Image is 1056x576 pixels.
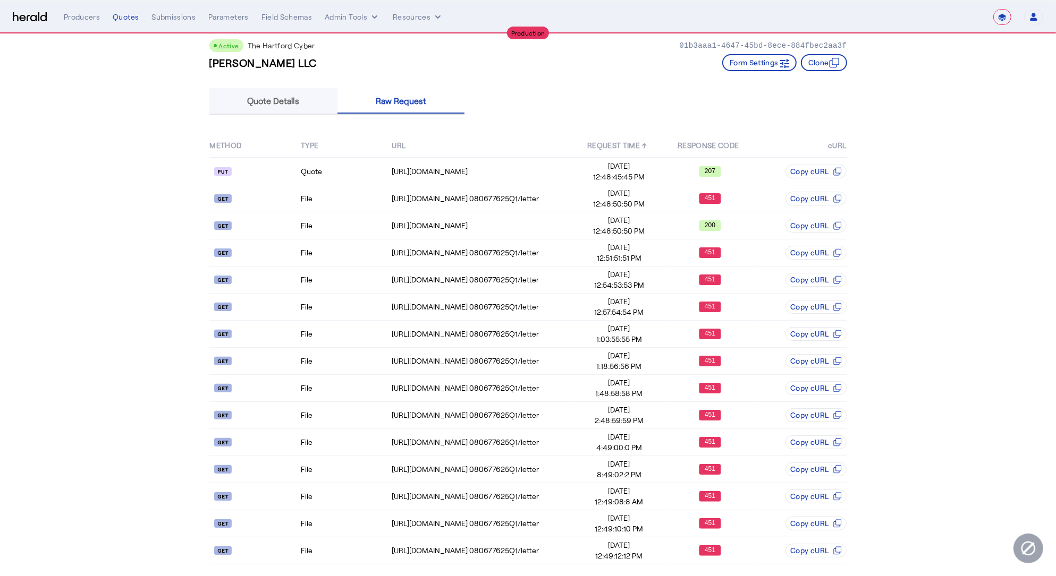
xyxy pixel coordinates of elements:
[300,375,391,402] td: File
[785,408,846,422] button: Copy cURL
[392,518,573,529] div: [URL][DOMAIN_NAME] 080677625Q1/letter
[391,134,573,158] th: URL
[209,55,317,70] h3: [PERSON_NAME] LLC
[300,158,391,185] td: Quote
[151,12,196,22] div: Submissions
[209,134,300,158] th: METHOD
[507,27,550,39] div: Production
[785,435,846,449] button: Copy cURL
[574,171,664,182] span: 12:48:45:45 PM
[705,519,715,527] text: 451
[13,12,47,22] img: Herald Logo
[300,321,391,348] td: File
[785,300,846,314] button: Copy cURL
[300,239,391,266] td: File
[785,165,846,178] button: Copy cURL
[679,40,847,51] p: 01b3aaa1-4647-45bd-8ece-884fbec2aa3f
[574,377,664,388] span: [DATE]
[392,491,573,502] div: [URL][DOMAIN_NAME] 080677625Q1/letter
[300,185,391,212] td: File
[573,134,664,158] th: REQUEST TIME
[785,354,846,368] button: Copy cURL
[392,356,573,366] div: [URL][DOMAIN_NAME] 080677625Q1/letter
[376,97,426,105] span: Raw Request
[785,273,846,287] button: Copy cURL
[705,357,715,364] text: 451
[665,134,756,158] th: RESPONSE CODE
[785,192,846,205] button: Copy cURL
[574,486,664,496] span: [DATE]
[574,334,664,345] span: 1:03:55:55 PM
[574,323,664,334] span: [DATE]
[574,199,664,209] span: 12:48:50:50 PM
[785,381,846,395] button: Copy cURL
[574,405,664,415] span: [DATE]
[574,161,664,171] span: [DATE]
[247,97,299,105] span: Quote Details
[208,12,249,22] div: Parameters
[113,12,139,22] div: Quotes
[392,329,573,339] div: [URL][DOMAIN_NAME] 080677625Q1/letter
[392,410,573,420] div: [URL][DOMAIN_NAME] 080677625Q1/letter
[392,220,573,231] div: [URL][DOMAIN_NAME]
[785,327,846,341] button: Copy cURL
[574,388,664,399] span: 1:48:58:58 PM
[785,517,846,530] button: Copy cURL
[574,215,664,226] span: [DATE]
[392,383,573,393] div: [URL][DOMAIN_NAME] 080677625Q1/letter
[392,437,573,448] div: [URL][DOMAIN_NAME] 080677625Q1/letter
[300,510,391,537] td: File
[705,167,715,175] text: 207
[705,411,715,418] text: 451
[785,489,846,503] button: Copy cURL
[785,544,846,557] button: Copy cURL
[392,545,573,556] div: [URL][DOMAIN_NAME] 080677625Q1/letter
[574,226,664,236] span: 12:48:50:50 PM
[574,188,664,199] span: [DATE]
[574,523,664,534] span: 12:49:10:10 PM
[574,513,664,523] span: [DATE]
[300,134,391,158] th: TYPE
[574,280,664,290] span: 12:54:53:53 PM
[392,464,573,475] div: [URL][DOMAIN_NAME] 080677625Q1/letter
[248,40,315,51] p: The Hartford Cyber
[392,247,573,258] div: [URL][DOMAIN_NAME] 080677625Q1/letter
[300,348,391,375] td: File
[300,429,391,456] td: File
[300,456,391,483] td: File
[574,307,664,317] span: 12:57:54:54 PM
[705,465,715,472] text: 451
[574,269,664,280] span: [DATE]
[574,415,664,426] span: 2:48:59:59 PM
[574,253,664,263] span: 12:51:51:51 PM
[261,12,312,22] div: Field Schemas
[392,193,573,204] div: [URL][DOMAIN_NAME] 080677625Q1/letter
[392,166,573,177] div: [URL][DOMAIN_NAME]
[393,12,443,22] button: Resources dropdown menu
[705,384,715,391] text: 451
[574,296,664,307] span: [DATE]
[705,438,715,445] text: 451
[756,134,847,158] th: cURL
[785,462,846,476] button: Copy cURL
[705,492,715,500] text: 451
[705,276,715,283] text: 451
[574,432,664,442] span: [DATE]
[300,537,391,564] td: File
[392,302,573,312] div: [URL][DOMAIN_NAME] 080677625Q1/letter
[300,212,391,239] td: File
[785,219,846,233] button: Copy cURL
[574,469,664,480] span: 8:49:02:2 PM
[219,42,239,49] span: Active
[574,551,664,561] span: 12:49:12:12 PM
[785,246,846,260] button: Copy cURL
[574,496,664,507] span: 12:49:08:8 AM
[705,330,715,337] text: 451
[300,402,391,429] td: File
[64,12,100,22] div: Producers
[574,361,664,372] span: 1:18:56:56 PM
[574,540,664,551] span: [DATE]
[574,459,664,469] span: [DATE]
[574,350,664,361] span: [DATE]
[722,54,797,71] button: Form Settings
